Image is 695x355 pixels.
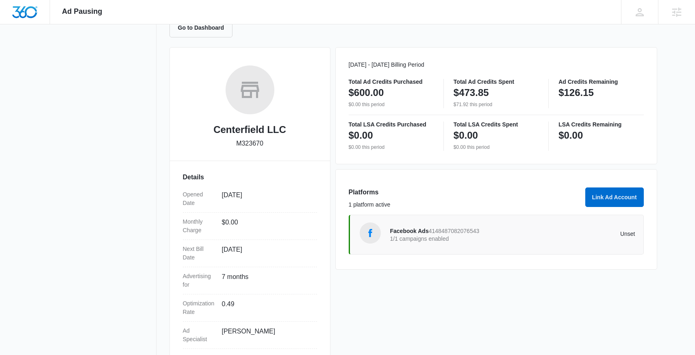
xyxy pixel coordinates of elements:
p: $600.00 [349,86,384,99]
a: Facebook AdsFacebook Ads41484870820765431/1 campaigns enabledUnset [349,215,644,255]
dt: Optimization Rate [183,299,215,316]
p: Total LSA Credits Purchased [349,122,434,127]
span: 4148487082076543 [429,228,480,234]
button: Go to Dashboard [169,18,233,37]
span: Ad Pausing [62,7,102,16]
p: $126.15 [558,86,594,99]
p: $0.00 [454,129,478,142]
img: Facebook Ads [364,227,376,239]
div: Monthly Charge$0.00 [183,213,317,240]
p: $0.00 this period [454,144,539,151]
p: $0.00 this period [349,101,434,108]
p: $473.85 [454,86,489,99]
dd: 0.49 [222,299,311,316]
dt: Monthly Charge [183,218,215,235]
button: Link Ad Account [585,187,644,207]
p: $71.92 this period [454,101,539,108]
p: $0.00 [349,129,373,142]
h2: Centerfield LLC [213,122,286,137]
p: Unset [513,231,635,237]
p: 1/1 campaigns enabled [390,236,513,242]
dd: $0.00 [222,218,311,235]
h3: Details [183,172,317,182]
dd: [DATE] [222,190,311,207]
div: Ad Specialist[PERSON_NAME] [183,322,317,349]
dd: 7 months [222,272,311,289]
div: Optimization Rate0.49 [183,294,317,322]
div: Opened Date[DATE] [183,185,317,213]
h3: Platforms [349,187,580,197]
span: Facebook Ads [390,228,429,234]
p: $0.00 this period [349,144,434,151]
p: Total Ad Credits Spent [454,79,539,85]
div: Advertising for7 months [183,267,317,294]
p: LSA Credits Remaining [558,122,643,127]
dt: Opened Date [183,190,215,207]
dd: [DATE] [222,245,311,262]
p: M323670 [236,139,263,148]
p: 1 platform active [349,200,580,209]
p: Ad Credits Remaining [558,79,643,85]
dd: [PERSON_NAME] [222,327,311,344]
div: Next Bill Date[DATE] [183,240,317,267]
dt: Ad Specialist [183,327,215,344]
p: $0.00 [558,129,583,142]
a: Go to Dashboard [169,24,238,31]
dt: Next Bill Date [183,245,215,262]
p: [DATE] - [DATE] Billing Period [349,61,644,69]
p: Total Ad Credits Purchased [349,79,434,85]
p: Total LSA Credits Spent [454,122,539,127]
dt: Advertising for [183,272,215,289]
